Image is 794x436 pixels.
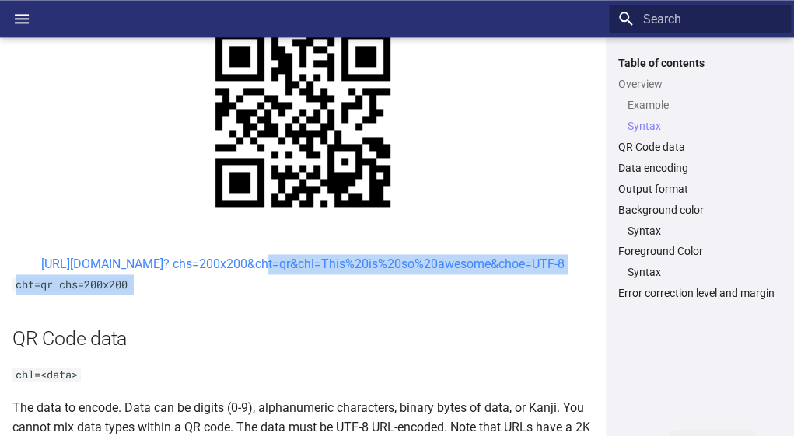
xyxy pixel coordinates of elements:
[41,256,565,271] a: [URL][DOMAIN_NAME]? chs=200x200&cht=qr&chl=This%20is%20so%20awesome&choe=UTF-8
[618,203,782,217] a: Background color
[609,5,791,33] input: Search
[12,277,131,291] code: cht=qr chs=200x200
[618,161,782,175] a: Data encoding
[618,286,782,300] a: Error correction level and margin
[618,182,782,196] a: Output format
[628,119,782,133] a: Syntax
[609,56,791,301] nav: Table of contents
[618,77,782,91] a: Overview
[618,140,782,154] a: QR Code data
[618,224,782,238] nav: Background color
[12,325,593,352] h2: QR Code data
[628,224,782,238] a: Syntax
[628,98,782,112] a: Example
[609,56,791,70] label: Table of contents
[12,368,81,382] code: chl=<data>
[618,98,782,133] nav: Overview
[628,265,782,279] a: Syntax
[618,244,782,258] a: Foreground Color
[618,265,782,279] nav: Foreground Color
